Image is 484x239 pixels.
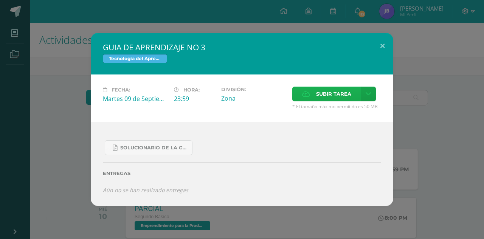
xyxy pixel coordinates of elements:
[103,186,188,194] i: Aún no se han realizado entregas
[120,145,188,151] span: SOLUCIONARIO DE LA GUIA 3 FUNCIONES..pdf
[103,42,381,53] h2: GUIA DE APRENDIZAJE NO 3
[183,87,200,93] span: Hora:
[103,95,168,103] div: Martes 09 de Septiembre
[372,33,393,59] button: Close (Esc)
[103,171,381,176] label: Entregas
[221,87,286,92] label: División:
[103,54,167,63] span: Tecnología del Aprendizaje y la Comunicación (Informática)
[112,87,130,93] span: Fecha:
[221,94,286,102] div: Zona
[316,87,351,101] span: Subir tarea
[105,140,192,155] a: SOLUCIONARIO DE LA GUIA 3 FUNCIONES..pdf
[292,103,381,110] span: * El tamaño máximo permitido es 50 MB
[174,95,215,103] div: 23:59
